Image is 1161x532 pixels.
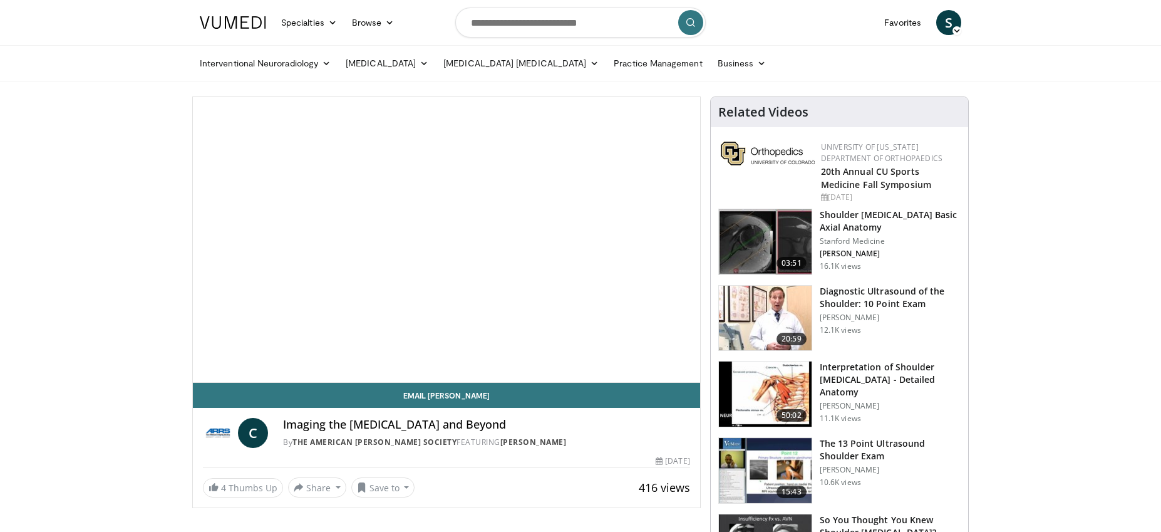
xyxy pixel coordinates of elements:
[200,16,266,29] img: VuMedi Logo
[820,465,961,475] p: [PERSON_NAME]
[718,437,961,504] a: 15:43 The 13 Point Ultrasound Shoulder Exam [PERSON_NAME] 10.6K views
[777,333,807,345] span: 20:59
[718,285,961,352] a: 20:59 Diagnostic Ultrasound of the Shoulder: 10 Point Exam [PERSON_NAME] 12.1K views
[192,51,338,76] a: Interventional Neuroradiology
[877,10,929,35] a: Favorites
[292,437,457,447] a: The American [PERSON_NAME] Society
[821,165,931,190] a: 20th Annual CU Sports Medicine Fall Symposium
[820,437,961,462] h3: The 13 Point Ultrasound Shoulder Exam
[719,438,812,503] img: 7b323ec8-d3a2-4ab0-9251-f78bf6f4eb32.150x105_q85_crop-smart_upscale.jpg
[777,486,807,498] span: 15:43
[820,414,861,424] p: 11.1K views
[500,437,567,447] a: [PERSON_NAME]
[718,209,961,275] a: 03:51 Shoulder [MEDICAL_DATA] Basic Axial Anatomy Stanford Medicine [PERSON_NAME] 16.1K views
[274,10,344,35] a: Specialties
[820,285,961,310] h3: Diagnostic Ultrasound of the Shoulder: 10 Point Exam
[820,236,961,246] p: Stanford Medicine
[777,409,807,422] span: 50:02
[283,418,690,432] h4: Imaging the [MEDICAL_DATA] and Beyond
[820,401,961,411] p: [PERSON_NAME]
[821,142,942,164] a: University of [US_STATE] Department of Orthopaedics
[606,51,710,76] a: Practice Management
[718,361,961,427] a: 50:02 Interpretation of Shoulder [MEDICAL_DATA] - Detailed Anatomy [PERSON_NAME] 11.1K views
[193,97,700,383] video-js: Video Player
[719,209,812,274] img: 843da3bf-65ba-4ef1-b378-e6073ff3724a.150x105_q85_crop-smart_upscale.jpg
[719,286,812,351] img: 2e2aae31-c28f-4877-acf1-fe75dd611276.150x105_q85_crop-smart_upscale.jpg
[820,361,961,399] h3: Interpretation of Shoulder [MEDICAL_DATA] - Detailed Anatomy
[820,313,961,323] p: [PERSON_NAME]
[821,192,958,203] div: [DATE]
[221,482,226,494] span: 4
[820,261,861,271] p: 16.1K views
[820,325,861,335] p: 12.1K views
[193,383,700,408] a: Email [PERSON_NAME]
[820,209,961,234] h3: Shoulder [MEDICAL_DATA] Basic Axial Anatomy
[338,51,436,76] a: [MEDICAL_DATA]
[283,437,690,448] div: By FEATURING
[777,257,807,269] span: 03:51
[238,418,268,448] a: C
[351,477,415,498] button: Save to
[820,249,961,259] p: [PERSON_NAME]
[455,8,706,38] input: Search topics, interventions
[288,477,346,498] button: Share
[656,456,689,467] div: [DATE]
[936,10,961,35] a: S
[344,10,402,35] a: Browse
[203,478,283,498] a: 4 Thumbs Up
[203,418,233,448] img: The American Roentgen Ray Society
[718,105,808,120] h4: Related Videos
[710,51,774,76] a: Business
[820,477,861,488] p: 10.6K views
[719,362,812,427] img: b344877d-e8e2-41e4-9927-e77118ec7d9d.150x105_q85_crop-smart_upscale.jpg
[639,480,690,495] span: 416 views
[436,51,606,76] a: [MEDICAL_DATA] [MEDICAL_DATA]
[721,142,815,165] img: 355603a8-37da-49b6-856f-e00d7e9307d3.png.150x105_q85_autocrop_double_scale_upscale_version-0.2.png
